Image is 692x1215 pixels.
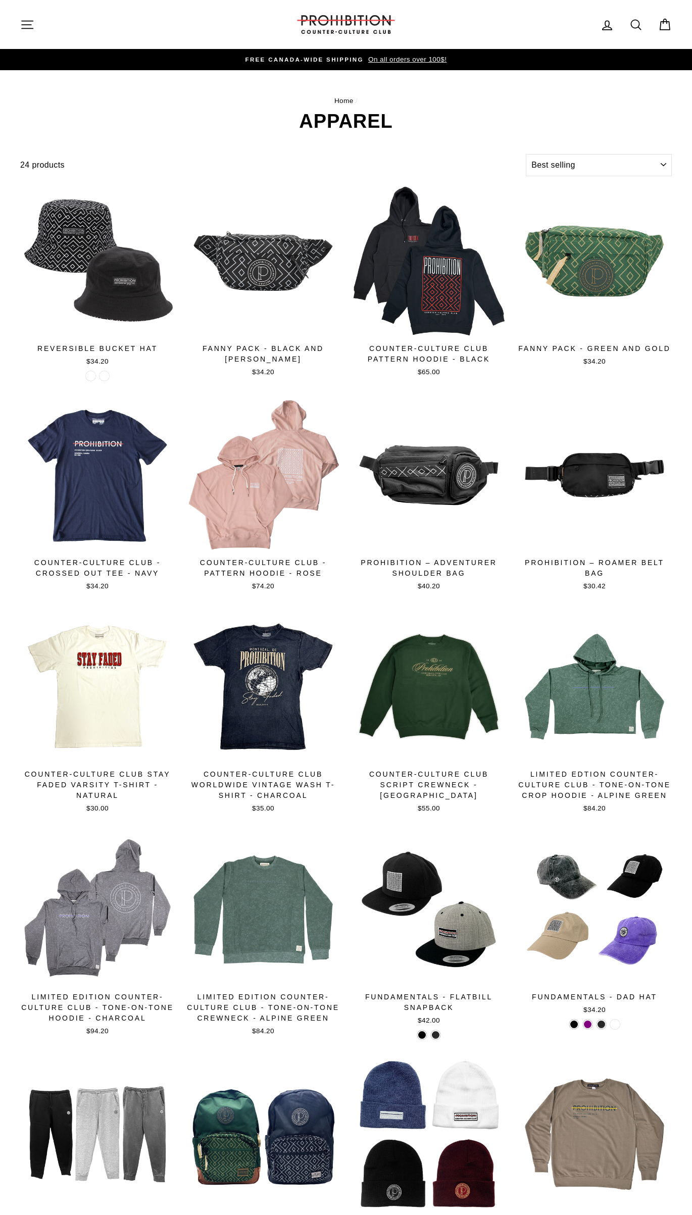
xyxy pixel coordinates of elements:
a: COUNTER-CULTURE CLUB - CROSSED OUT TEE - NAVY$34.20 [20,398,175,594]
a: LIMITED EDITION COUNTER-CULTURE CLUB - TONE-ON-TONE HOODIE - CHARCOAL$94.20 [20,832,175,1039]
div: LIMITED EDITION COUNTER-CULTURE CLUB - TONE-ON-TONE CREWNECK - ALPINE GREEN [186,992,340,1024]
div: COUNTER-CULTURE CLUB - CROSSED OUT TEE - NAVY [20,558,175,579]
div: $40.20 [352,581,506,591]
a: FUNDAMENTALS - DAD HAT$34.20 [517,832,672,1018]
div: $34.20 [20,357,175,367]
a: FANNY PACK - GREEN AND GOLD$34.20 [517,184,672,370]
div: $94.20 [20,1026,175,1036]
a: Counter-Culture Club Script Crewneck - [GEOGRAPHIC_DATA]$55.00 [352,610,506,817]
div: $35.00 [186,803,340,814]
div: $74.20 [186,581,340,591]
div: 24 products [20,159,522,172]
div: FUNDAMENTALS - DAD HAT [517,992,672,1002]
a: FANNY PACK - BLACK AND [PERSON_NAME]$34.20 [186,184,340,380]
div: Counter-Culture Club Pattern Hoodie - Black [352,343,506,365]
div: $30.00 [20,803,175,814]
div: Counter-Culture Club Script Crewneck - [GEOGRAPHIC_DATA] [352,769,506,801]
div: $30.42 [517,581,672,591]
a: Prohibition – Roamer Belt Bag$30.42 [517,398,672,594]
div: $65.00 [352,367,506,377]
div: $34.20 [517,357,672,367]
div: Counter-Culture Club Stay Faded Varsity T-Shirt - Natural [20,769,175,801]
h1: APPAREL [20,112,672,131]
div: $34.20 [20,581,175,591]
div: REVERSIBLE BUCKET HAT [20,343,175,354]
div: LIMITED EDTION COUNTER-CULTURE CLUB - TONE-ON-TONE CROP HOODIE - ALPINE GREEN [517,769,672,801]
a: Counter-Culture Club Stay Faded Varsity T-Shirt - Natural$30.00 [20,610,175,817]
div: $84.20 [186,1026,340,1036]
div: $42.00 [352,1016,506,1026]
a: LIMITED EDITION COUNTER-CULTURE CLUB - TONE-ON-TONE CREWNECK - ALPINE GREEN$84.20 [186,832,340,1039]
a: FREE CANADA-WIDE SHIPPING On all orders over 100$! [23,54,669,65]
a: LIMITED EDTION COUNTER-CULTURE CLUB - TONE-ON-TONE CROP HOODIE - ALPINE GREEN$84.20 [517,610,672,817]
a: Counter-Culture Club Pattern Hoodie - Black$65.00 [352,184,506,380]
div: FANNY PACK - BLACK AND [PERSON_NAME] [186,343,340,365]
div: FUNDAMENTALS - FLATBILL SNAPBACK [352,992,506,1013]
div: Counter-Culture Club Worldwide Vintage Wash T-Shirt - Charcoal [186,769,340,801]
div: Prohibition – Roamer Belt Bag [517,558,672,579]
a: Counter-Culture Club Worldwide Vintage Wash T-Shirt - Charcoal$35.00 [186,610,340,817]
a: FUNDAMENTALS - FLATBILL SNAPBACK$42.00 [352,832,506,1029]
div: $55.00 [352,803,506,814]
div: FANNY PACK - GREEN AND GOLD [517,343,672,354]
span: FREE CANADA-WIDE SHIPPING [245,57,364,63]
div: LIMITED EDITION COUNTER-CULTURE CLUB - TONE-ON-TONE HOODIE - CHARCOAL [20,992,175,1024]
a: Home [334,97,354,105]
div: $34.20 [186,367,340,377]
div: $34.20 [517,1005,672,1015]
div: COUNTER-CULTURE CLUB - PATTERN HOODIE - ROSE [186,558,340,579]
a: COUNTER-CULTURE CLUB - PATTERN HOODIE - ROSE$74.20 [186,398,340,594]
a: Prohibition – Adventurer Shoulder Bag$40.20 [352,398,506,594]
span: On all orders over 100$! [366,56,447,63]
a: REVERSIBLE BUCKET HAT$34.20 [20,184,175,370]
img: PROHIBITION COUNTER-CULTURE CLUB [295,15,397,34]
div: $84.20 [517,803,672,814]
div: Prohibition – Adventurer Shoulder Bag [352,558,506,579]
nav: breadcrumbs [20,95,672,107]
span: / [356,97,358,105]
